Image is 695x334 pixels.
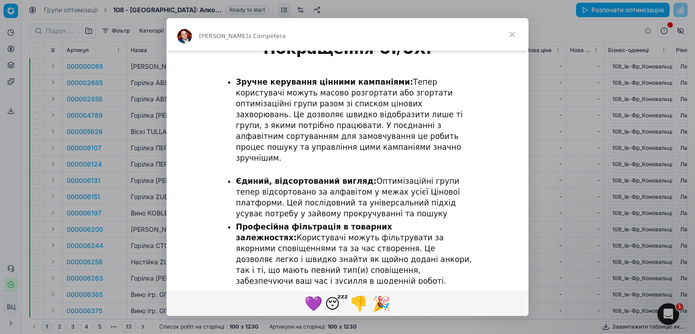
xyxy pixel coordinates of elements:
span: Закрити [496,18,528,51]
font: Професійна фільтрація в товарних залежностях: [236,222,392,242]
font: 👎 [350,295,368,312]
font: з Competera [248,33,286,39]
font: 🎉 [372,295,390,312]
img: Зображення профілю для Дмитра [177,29,192,43]
font: Єдиний, відсортований вигляд: [236,177,376,186]
span: реакція на сон [325,292,347,314]
span: 1 реакція [347,292,370,314]
span: реакція пурпурового серця [302,292,325,314]
font: 💜 [305,295,323,312]
font: Зручне керування цінними кампаніями: [236,77,413,86]
font: Користувачі можуть фільтрувати за якорними сповіщеннями та за час створення. Це дозволяє легко і ... [236,233,472,286]
font: [PERSON_NAME] [199,33,248,39]
font: Покращення UI/UX: [263,40,432,57]
font: 😴 [325,295,348,312]
span: реакція Тада [370,292,393,314]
